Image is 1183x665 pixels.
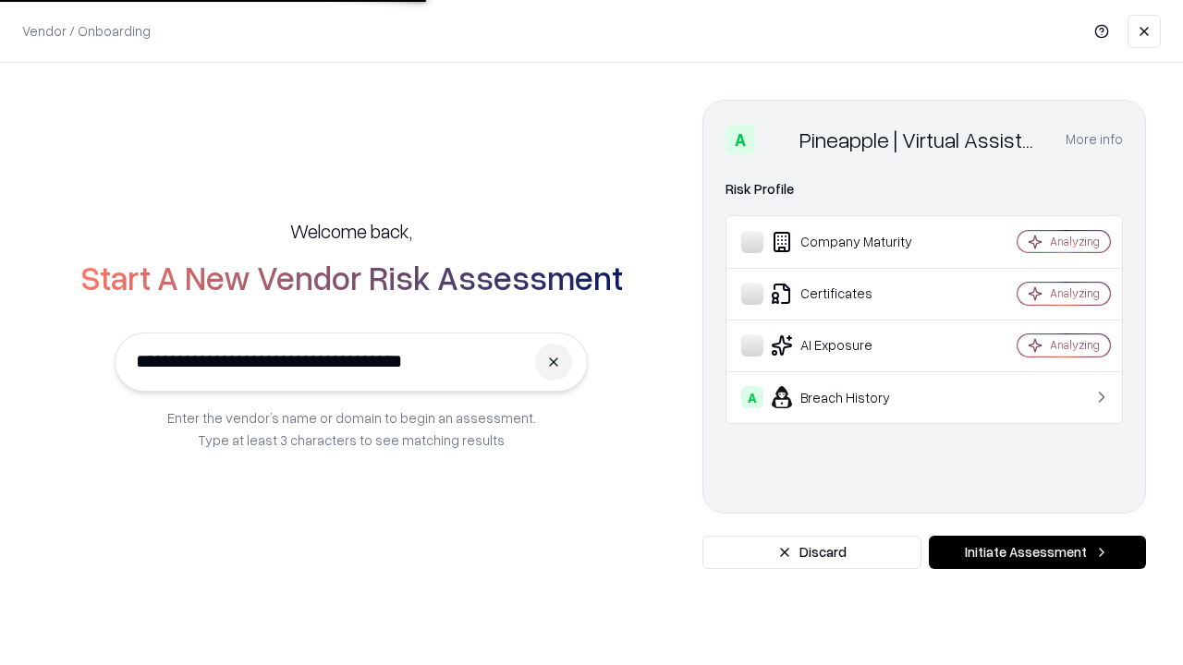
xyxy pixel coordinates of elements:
[799,125,1043,154] div: Pineapple | Virtual Assistant Agency
[1050,285,1100,301] div: Analyzing
[726,125,755,154] div: A
[741,386,962,408] div: Breach History
[1066,123,1123,156] button: More info
[741,386,763,408] div: A
[741,334,962,357] div: AI Exposure
[167,406,536,451] p: Enter the vendor’s name or domain to begin an assessment. Type at least 3 characters to see match...
[762,125,792,154] img: Pineapple | Virtual Assistant Agency
[741,231,962,253] div: Company Maturity
[741,283,962,305] div: Certificates
[80,259,623,296] h2: Start A New Vendor Risk Assessment
[726,178,1123,200] div: Risk Profile
[702,536,921,569] button: Discard
[1050,337,1100,353] div: Analyzing
[22,21,151,41] p: Vendor / Onboarding
[290,218,412,244] h5: Welcome back,
[929,536,1146,569] button: Initiate Assessment
[1050,234,1100,249] div: Analyzing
